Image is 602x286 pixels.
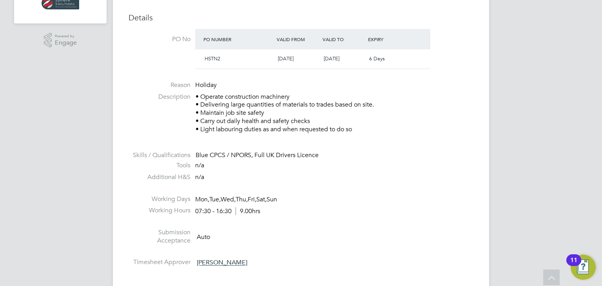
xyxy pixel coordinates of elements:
span: Holiday [195,81,217,89]
label: Additional H&S [129,173,190,181]
div: 07:30 - 16:30 [195,207,260,215]
label: Reason [129,81,190,89]
span: 9.00hrs [236,207,260,215]
div: Valid From [275,32,321,46]
span: HSTN2 [205,55,220,62]
span: [DATE] [324,55,339,62]
label: Working Days [129,195,190,203]
button: Open Resource Center, 11 new notifications [571,255,596,280]
span: n/a [195,161,204,169]
span: n/a [195,173,204,181]
label: Working Hours [129,206,190,215]
label: PO No [129,35,190,43]
span: Wed, [221,195,236,203]
a: Powered byEngage [44,33,77,48]
p: • Operate construction machinery • Delivering large quantities of materials to trades based on si... [196,93,473,134]
div: Expiry [366,32,412,46]
label: Description [129,93,190,101]
label: Skills / Qualifications [129,151,190,159]
label: Tools [129,161,190,170]
label: Timesheet Approver [129,258,190,266]
span: [PERSON_NAME] [197,259,247,267]
span: [DATE] [278,55,294,62]
span: Sat, [256,195,267,203]
span: Mon, [195,195,209,203]
span: Fri, [248,195,256,203]
span: 6 Days [369,55,385,62]
span: Sun [267,195,277,203]
label: Submission Acceptance [129,228,190,245]
div: Blue CPCS / NPORS, Full UK Drivers Licence [196,151,473,159]
div: 11 [570,260,577,270]
span: Thu, [236,195,248,203]
div: PO Number [201,32,275,46]
span: Powered by [55,33,77,40]
span: Auto [197,233,210,241]
div: Valid To [321,32,366,46]
span: Engage [55,40,77,46]
span: Tue, [209,195,221,203]
h3: Details [129,13,473,23]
